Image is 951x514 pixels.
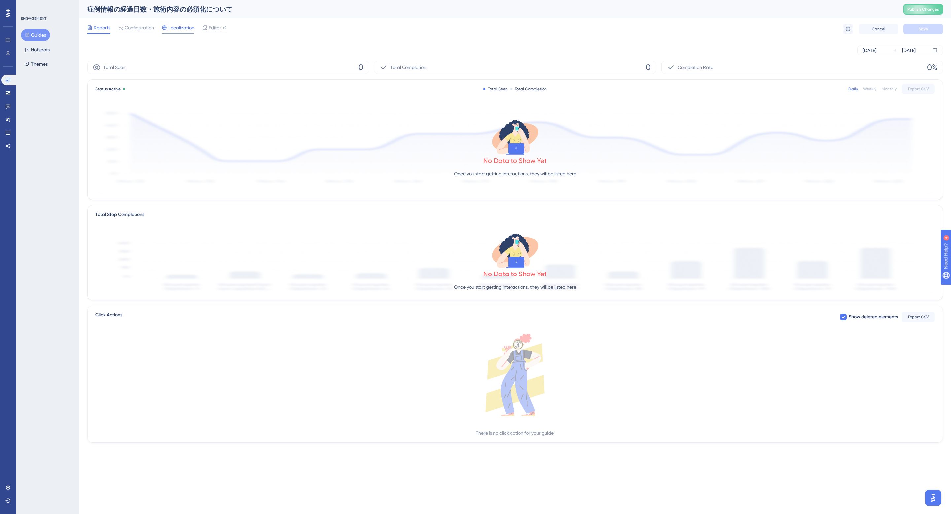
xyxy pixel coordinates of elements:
[21,29,50,41] button: Guides
[872,26,885,32] span: Cancel
[109,87,121,91] span: Active
[16,2,41,10] span: Need Help?
[168,24,194,32] span: Localization
[646,62,651,73] span: 0
[390,63,426,71] span: Total Completion
[859,24,898,34] button: Cancel
[454,283,576,291] p: Once you start getting interactions, they will be listed here
[863,86,876,92] div: Weekly
[863,46,876,54] div: [DATE]
[483,156,547,165] div: No Data to Show Yet
[510,86,547,92] div: Total Completion
[476,429,554,437] div: There is no click action for your guide.
[902,84,935,94] button: Export CSV
[483,269,547,278] div: No Data to Show Yet
[919,26,928,32] span: Save
[95,86,121,92] span: Status:
[678,63,713,71] span: Completion Rate
[923,488,943,508] iframe: UserGuiding AI Assistant Launcher
[87,5,887,14] div: 症例情報の経過日数・施術内容の必須化について
[927,62,937,73] span: 0%
[908,86,929,92] span: Export CSV
[95,311,122,323] span: Click Actions
[21,58,52,70] button: Themes
[902,312,935,322] button: Export CSV
[908,314,929,320] span: Export CSV
[848,86,858,92] div: Daily
[94,24,110,32] span: Reports
[125,24,154,32] span: Configuration
[209,24,221,32] span: Editor
[849,313,898,321] span: Show deleted elements
[903,4,943,15] button: Publish Changes
[903,24,943,34] button: Save
[46,3,48,9] div: 4
[358,62,363,73] span: 0
[21,16,46,21] div: ENGAGEMENT
[454,170,576,178] p: Once you start getting interactions, they will be listed here
[21,44,53,55] button: Hotspots
[882,86,897,92] div: Monthly
[103,63,125,71] span: Total Seen
[907,7,939,12] span: Publish Changes
[483,86,508,92] div: Total Seen
[95,211,144,219] div: Total Step Completions
[902,46,916,54] div: [DATE]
